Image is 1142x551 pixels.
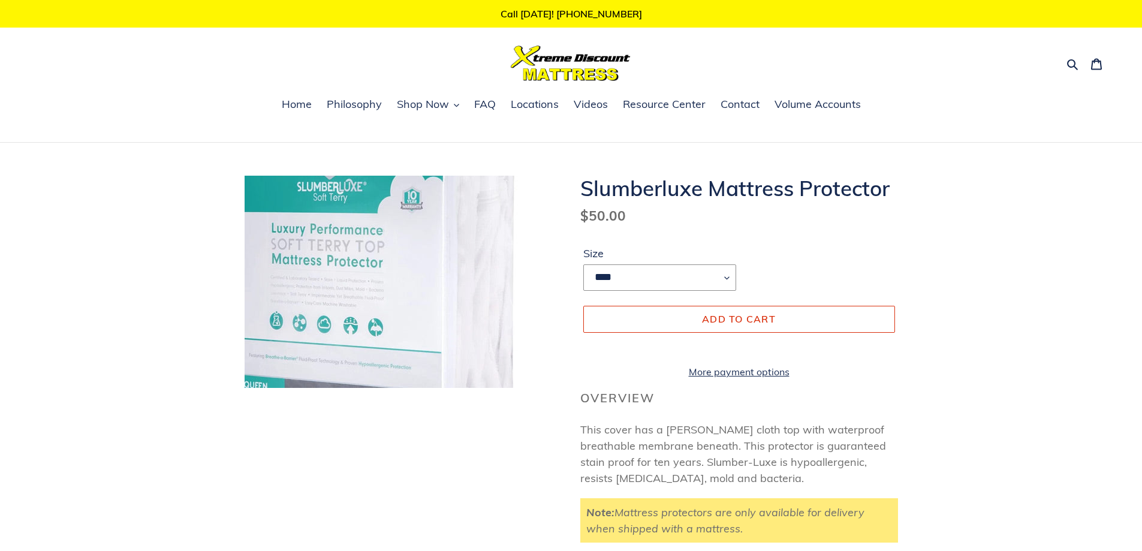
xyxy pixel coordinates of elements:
[715,96,766,114] a: Contact
[580,421,898,486] p: This cover has a [PERSON_NAME] cloth top with waterproof breathable membrane beneath. This protec...
[583,245,736,261] label: Size
[327,97,382,112] span: Philosophy
[276,96,318,114] a: Home
[580,176,898,201] h1: Slumberluxe Mattress Protector
[583,306,895,332] button: Add to cart
[623,97,706,112] span: Resource Center
[574,97,608,112] span: Videos
[568,96,614,114] a: Videos
[468,96,502,114] a: FAQ
[702,313,776,325] span: Add to cart
[580,391,898,405] h2: Overview
[586,505,614,519] strong: Note:
[321,96,388,114] a: Philosophy
[511,97,559,112] span: Locations
[511,46,631,81] img: Xtreme Discount Mattress
[721,97,760,112] span: Contact
[397,97,449,112] span: Shop Now
[505,96,565,114] a: Locations
[617,96,712,114] a: Resource Center
[769,96,867,114] a: Volume Accounts
[580,207,626,224] span: $50.00
[474,97,496,112] span: FAQ
[391,96,465,114] button: Shop Now
[583,365,895,379] a: More payment options
[282,97,312,112] span: Home
[775,97,861,112] span: Volume Accounts
[586,505,864,535] em: Mattress protectors are only available for delivery when shipped with a mattress.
